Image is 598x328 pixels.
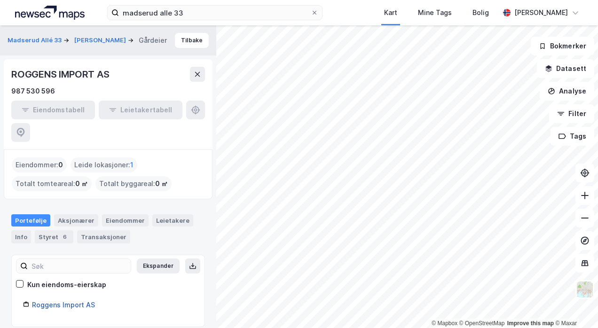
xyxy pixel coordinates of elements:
button: Tags [551,127,594,146]
div: Info [11,230,31,243]
div: Totalt byggareal : [95,176,172,191]
a: OpenStreetMap [459,320,505,327]
button: Analyse [540,82,594,101]
div: 987 530 596 [11,86,55,97]
a: Mapbox [432,320,457,327]
div: Kart [384,7,397,18]
button: Tilbake [175,33,209,48]
div: Portefølje [11,214,50,226]
input: Søk [28,259,131,273]
div: Gårdeier [139,35,167,46]
div: Eiendommer : [12,157,67,172]
button: Bokmerker [531,37,594,55]
span: 0 ㎡ [75,178,88,189]
span: 0 ㎡ [155,178,168,189]
div: [PERSON_NAME] [514,7,568,18]
div: Bolig [472,7,489,18]
button: Filter [549,104,594,123]
a: Improve this map [507,320,554,327]
div: Mine Tags [418,7,452,18]
input: Søk på adresse, matrikkel, gårdeiere, leietakere eller personer [119,6,310,20]
iframe: Chat Widget [551,283,598,328]
button: Madserud Allé 33 [8,36,63,45]
div: Aksjonærer [54,214,98,226]
span: 0 [58,159,63,171]
div: Totalt tomteareal : [12,176,92,191]
img: logo.a4113a55bc3d86da70a041830d287a7e.svg [15,6,85,20]
div: Kontrollprogram for chat [551,283,598,328]
div: ROGGENS IMPORT AS [11,67,111,82]
div: Transaksjoner [77,230,130,243]
img: Z [576,281,594,298]
div: Kun eiendoms-eierskap [27,279,106,290]
div: Leietakere [152,214,193,226]
div: Leide lokasjoner : [71,157,137,172]
a: Roggens Import AS [32,301,95,309]
button: [PERSON_NAME] [74,36,128,45]
div: Styret [35,230,73,243]
div: Eiendommer [102,214,149,226]
button: Ekspander [137,258,180,273]
div: 6 [60,232,70,242]
button: Datasett [537,59,594,78]
span: 1 [130,159,134,171]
